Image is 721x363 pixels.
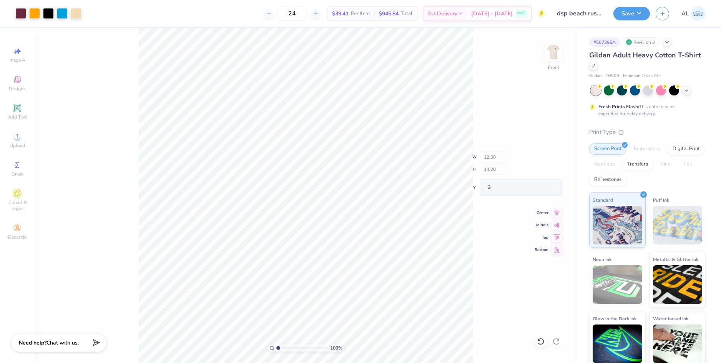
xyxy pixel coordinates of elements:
[653,206,703,244] img: Puff Ink
[9,85,26,92] span: Designs
[629,143,665,155] div: Embroidery
[8,234,27,240] span: Decorate
[551,6,608,21] input: Untitled Design
[535,235,548,240] span: Top
[535,210,548,216] span: Center
[593,314,636,323] span: Glow in the Dark Ink
[593,206,642,244] img: Standard
[623,73,661,79] span: Minimum Order: 24 +
[4,199,31,212] span: Clipart & logos
[593,325,642,363] img: Glow in the Dark Ink
[19,339,47,346] strong: Need help?
[605,73,619,79] span: # G500
[589,50,701,60] span: Gildan Adult Heavy Cotton T-Shirt
[593,255,611,263] span: Neon Ink
[589,37,620,47] div: # 507295A
[8,114,27,120] span: Add Text
[277,7,307,20] input: – –
[548,64,559,71] div: Front
[10,142,25,149] span: Upload
[330,345,342,351] span: 100 %
[593,196,613,204] span: Standard
[653,255,698,263] span: Metallic & Glitter Ink
[653,314,688,323] span: Water based Ink
[428,10,457,18] span: Est. Delivery
[589,128,706,137] div: Print Type
[589,143,626,155] div: Screen Print
[653,325,703,363] img: Water based Ink
[535,247,548,253] span: Bottom
[598,103,693,117] div: This color can be expedited for 5 day delivery.
[655,159,677,170] div: Vinyl
[589,73,601,79] span: Gildan
[379,10,399,18] span: $945.84
[681,9,689,18] span: AL
[332,10,349,18] span: $39.41
[535,222,548,228] span: Middle
[593,265,642,304] img: Neon Ink
[668,143,705,155] div: Digital Print
[624,37,659,47] div: Revision 3
[517,11,525,16] span: FREE
[471,10,513,18] span: [DATE] - [DATE]
[351,10,370,18] span: Per Item
[546,45,561,60] img: Front
[613,7,650,20] button: Save
[8,57,27,63] span: Image AI
[679,159,697,170] div: Foil
[681,6,706,21] a: AL
[653,265,703,304] img: Metallic & Glitter Ink
[47,339,79,346] span: Chat with us.
[598,104,639,110] strong: Fresh Prints Flash:
[622,159,653,170] div: Transfers
[12,171,23,177] span: Greek
[589,174,626,186] div: Rhinestones
[653,196,669,204] span: Puff Ink
[401,10,412,18] span: Total
[691,6,706,21] img: Alyzza Lydia Mae Sobrino
[589,159,620,170] div: Applique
